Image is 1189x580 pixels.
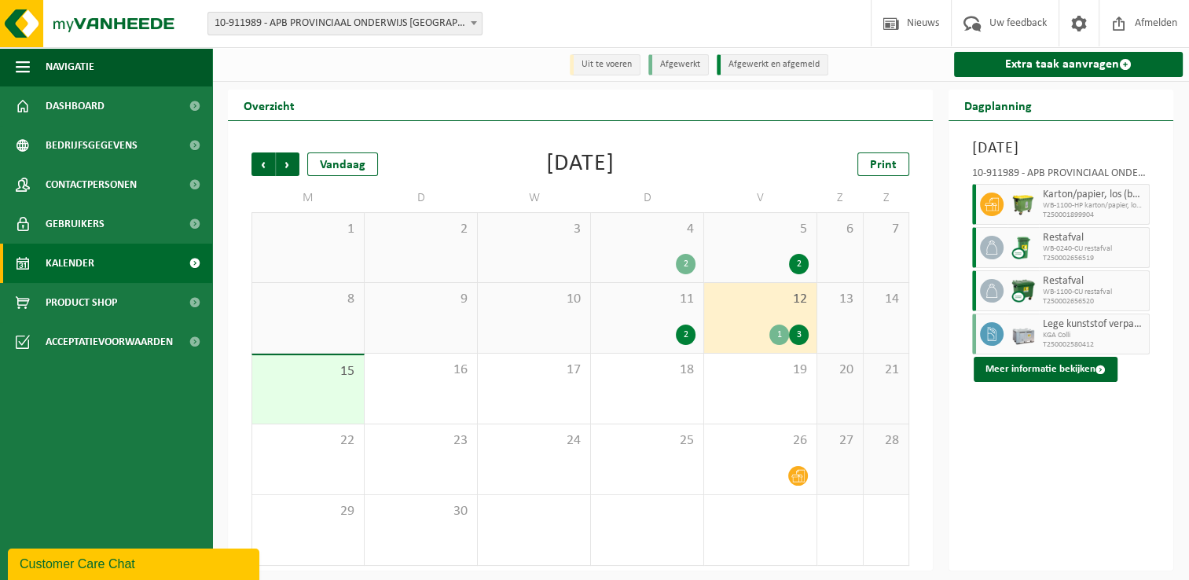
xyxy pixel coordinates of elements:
span: WB-0240-CU restafval [1043,244,1145,254]
span: Bedrijfsgegevens [46,126,138,165]
div: 1 [769,325,789,345]
span: 30 [372,503,469,520]
span: 4 [599,221,695,238]
span: T250002656520 [1043,297,1145,307]
span: 3 [486,221,582,238]
span: 27 [825,432,855,450]
div: 2 [676,254,695,274]
div: 2 [676,325,695,345]
span: WB-1100-HP karton/papier, los (bedrijven) [1043,201,1145,211]
span: Navigatie [46,47,94,86]
span: Print [870,159,897,171]
span: 10-911989 - APB PROVINCIAAL ONDERWIJS ANTWERPEN PROVINCIAAL INSTITUUT VOOR TECHNISCH ONDERWI - ST... [208,13,482,35]
span: 5 [712,221,809,238]
span: 19 [712,362,809,379]
h2: Overzicht [228,90,310,120]
span: 26 [712,432,809,450]
li: Uit te voeren [570,54,640,75]
span: 16 [372,362,469,379]
td: D [591,184,704,212]
span: 2 [372,221,469,238]
span: 20 [825,362,855,379]
span: 17 [486,362,582,379]
span: 13 [825,291,855,308]
span: KGA Colli [1043,331,1145,340]
span: 18 [599,362,695,379]
div: Vandaag [307,152,378,176]
img: WB-1100-HPE-GN-50 [1011,193,1035,216]
span: Contactpersonen [46,165,137,204]
span: Restafval [1043,275,1145,288]
span: 10 [486,291,582,308]
a: Print [857,152,909,176]
a: Extra taak aanvragen [954,52,1183,77]
span: 12 [712,291,809,308]
span: 9 [372,291,469,308]
img: WB-1100-CU [1011,279,1035,303]
span: 29 [260,503,356,520]
span: 11 [599,291,695,308]
span: Karton/papier, los (bedrijven) [1043,189,1145,201]
td: V [704,184,817,212]
h3: [DATE] [972,137,1150,160]
button: Meer informatie bekijken [974,357,1117,382]
td: M [251,184,365,212]
span: Restafval [1043,232,1145,244]
span: 8 [260,291,356,308]
div: [DATE] [546,152,615,176]
span: 14 [872,291,901,308]
span: 28 [872,432,901,450]
td: W [478,184,591,212]
td: Z [864,184,910,212]
span: Kalender [46,244,94,283]
span: 10-911989 - APB PROVINCIAAL ONDERWIJS ANTWERPEN PROVINCIAAL INSTITUUT VOOR TECHNISCH ONDERWI - ST... [207,12,483,35]
span: Vorige [251,152,275,176]
span: Lege kunststof verpakkingen van gevaarlijke stoffen [1043,318,1145,331]
iframe: chat widget [8,545,262,580]
span: Product Shop [46,283,117,322]
div: 3 [789,325,809,345]
span: 7 [872,221,901,238]
span: 21 [872,362,901,379]
span: Acceptatievoorwaarden [46,322,173,362]
span: T250002656519 [1043,254,1145,263]
span: Gebruikers [46,204,105,244]
span: 6 [825,221,855,238]
span: 15 [260,363,356,380]
span: 1 [260,221,356,238]
h2: Dagplanning [949,90,1048,120]
span: 25 [599,432,695,450]
div: 2 [789,254,809,274]
span: 24 [486,432,582,450]
span: T250001899904 [1043,211,1145,220]
span: 22 [260,432,356,450]
div: 10-911989 - APB PROVINCIAAL ONDERWIJS [GEOGRAPHIC_DATA] PROVINCIAAL INSTITUUT VOOR TECHNISCH ONDE... [972,168,1150,184]
td: D [365,184,478,212]
li: Afgewerkt en afgemeld [717,54,828,75]
span: 23 [372,432,469,450]
img: PB-LB-0680-HPE-GY-11 [1011,322,1035,346]
span: Dashboard [46,86,105,126]
td: Z [817,184,864,212]
span: WB-1100-CU restafval [1043,288,1145,297]
img: WB-0240-CU [1011,236,1035,259]
li: Afgewerkt [648,54,709,75]
span: Volgende [276,152,299,176]
span: T250002580412 [1043,340,1145,350]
